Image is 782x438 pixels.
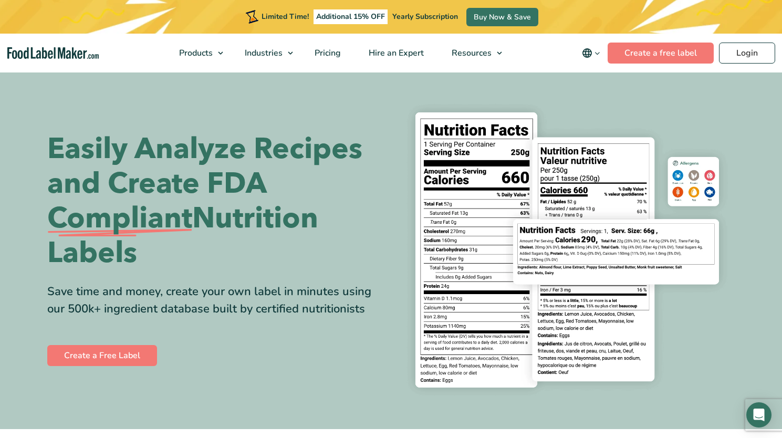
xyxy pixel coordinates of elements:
[449,47,493,59] span: Resources
[608,43,714,64] a: Create a free label
[719,43,775,64] a: Login
[314,9,388,24] span: Additional 15% OFF
[262,12,309,22] span: Limited Time!
[311,47,342,59] span: Pricing
[438,34,507,72] a: Resources
[366,47,425,59] span: Hire an Expert
[165,34,228,72] a: Products
[355,34,435,72] a: Hire an Expert
[392,12,458,22] span: Yearly Subscription
[746,402,771,427] div: Open Intercom Messenger
[176,47,214,59] span: Products
[47,132,383,270] h1: Easily Analyze Recipes and Create FDA Nutrition Labels
[301,34,352,72] a: Pricing
[47,201,192,236] span: Compliant
[47,283,383,318] div: Save time and money, create your own label in minutes using our 500k+ ingredient database built b...
[47,345,157,366] a: Create a Free Label
[242,47,284,59] span: Industries
[231,34,298,72] a: Industries
[466,8,538,26] a: Buy Now & Save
